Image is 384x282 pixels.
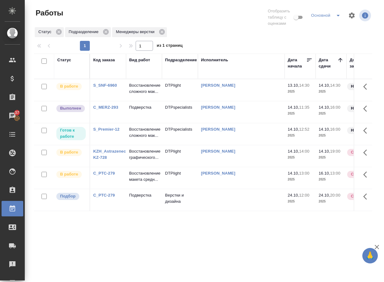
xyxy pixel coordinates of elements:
[351,193,369,199] p: Срочный
[351,127,377,133] p: Нормальный
[344,8,359,23] span: Настроить таблицу
[93,193,115,197] a: C_PTC-279
[129,126,159,139] p: Восстановление сложного мак...
[360,101,374,116] button: Здесь прячутся важные кнопки
[60,105,81,111] p: Выполнен
[2,108,23,124] a: 37
[319,193,330,197] p: 24.10,
[201,171,235,176] a: [PERSON_NAME]
[162,101,198,123] td: DTPspecialists
[360,79,374,94] button: Здесь прячутся важные кнопки
[93,83,117,88] a: S_SNF-6960
[330,105,340,110] p: 16:00
[319,127,330,132] p: 14.10,
[60,171,78,177] p: В работе
[60,83,78,89] p: В работе
[56,170,86,179] div: Исполнитель выполняет работу
[288,105,299,110] p: 14.10,
[299,171,309,176] p: 13:00
[38,29,54,35] p: Статус
[129,57,150,63] div: Вид работ
[288,176,312,183] p: 2025
[309,11,344,20] div: split button
[56,126,86,141] div: Исполнитель может приступить к работе
[319,176,343,183] p: 2025
[93,127,120,132] a: S_Premier-12
[157,42,183,51] span: из 1 страниц
[57,57,71,63] div: Статус
[351,171,369,177] p: Срочный
[288,198,312,205] p: 2025
[351,149,369,155] p: Срочный
[330,171,340,176] p: 13:00
[330,193,340,197] p: 20:00
[360,123,374,138] button: Здесь прячутся важные кнопки
[330,127,340,132] p: 16:00
[56,82,86,91] div: Исполнитель выполняет работу
[299,193,309,197] p: 12:00
[319,132,343,139] p: 2025
[288,149,299,154] p: 14.10,
[299,83,309,88] p: 14:30
[35,27,64,37] div: Статус
[319,83,330,88] p: 14.10,
[319,154,343,161] p: 2025
[288,193,299,197] p: 24.10,
[162,123,198,145] td: DTPspecialists
[299,127,309,132] p: 12:52
[288,57,306,69] div: Дата начала
[299,149,309,154] p: 14:00
[129,170,159,183] p: Восстановление макета средн...
[65,27,111,37] div: Подразделение
[93,171,115,176] a: C_PTC-279
[201,105,235,110] a: [PERSON_NAME]
[116,29,157,35] p: Менеджеры верстки
[34,8,63,18] span: Работы
[268,8,293,27] span: Отобразить таблицу с оценками
[350,57,382,69] div: Доп. статус заказа
[93,57,115,63] div: Код заказа
[201,127,235,132] a: [PERSON_NAME]
[299,105,309,110] p: 11:35
[69,29,101,35] p: Подразделение
[360,189,374,204] button: Здесь прячутся важные кнопки
[319,111,343,117] p: 2025
[319,171,330,176] p: 16.10,
[60,149,78,155] p: В работе
[319,57,337,69] div: Дата сдачи
[351,105,377,111] p: Нормальный
[129,148,159,161] p: Восстановление графического...
[360,167,374,182] button: Здесь прячутся важные кнопки
[288,132,312,139] p: 2025
[319,89,343,95] p: 2025
[288,154,312,161] p: 2025
[351,83,377,89] p: Нормальный
[359,10,372,21] span: Посмотреть информацию
[56,192,86,201] div: Можно подбирать исполнителей
[288,83,299,88] p: 13.10,
[56,104,86,113] div: Исполнитель завершил работу
[360,145,374,160] button: Здесь прячутся важные кнопки
[201,149,235,154] a: [PERSON_NAME]
[60,127,82,140] p: Готов к работе
[319,105,330,110] p: 14.10,
[129,192,159,198] p: Подверстка
[201,83,235,88] a: [PERSON_NAME]
[362,248,378,263] button: 🙏
[288,171,299,176] p: 14.10,
[201,57,228,63] div: Исполнитель
[165,57,197,63] div: Подразделение
[56,148,86,157] div: Исполнитель выполняет работу
[330,83,340,88] p: 14:30
[93,149,129,160] a: KZH_Astrazeneca-KZ-728
[288,89,312,95] p: 2025
[319,149,330,154] p: 14.10,
[129,104,159,111] p: Подверстка
[93,105,118,110] a: C_MERZ-293
[11,110,23,116] span: 37
[288,111,312,117] p: 2025
[162,189,198,211] td: Верстки и дизайна
[162,167,198,189] td: DTPlight
[162,145,198,167] td: DTPlight
[365,249,375,262] span: 🙏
